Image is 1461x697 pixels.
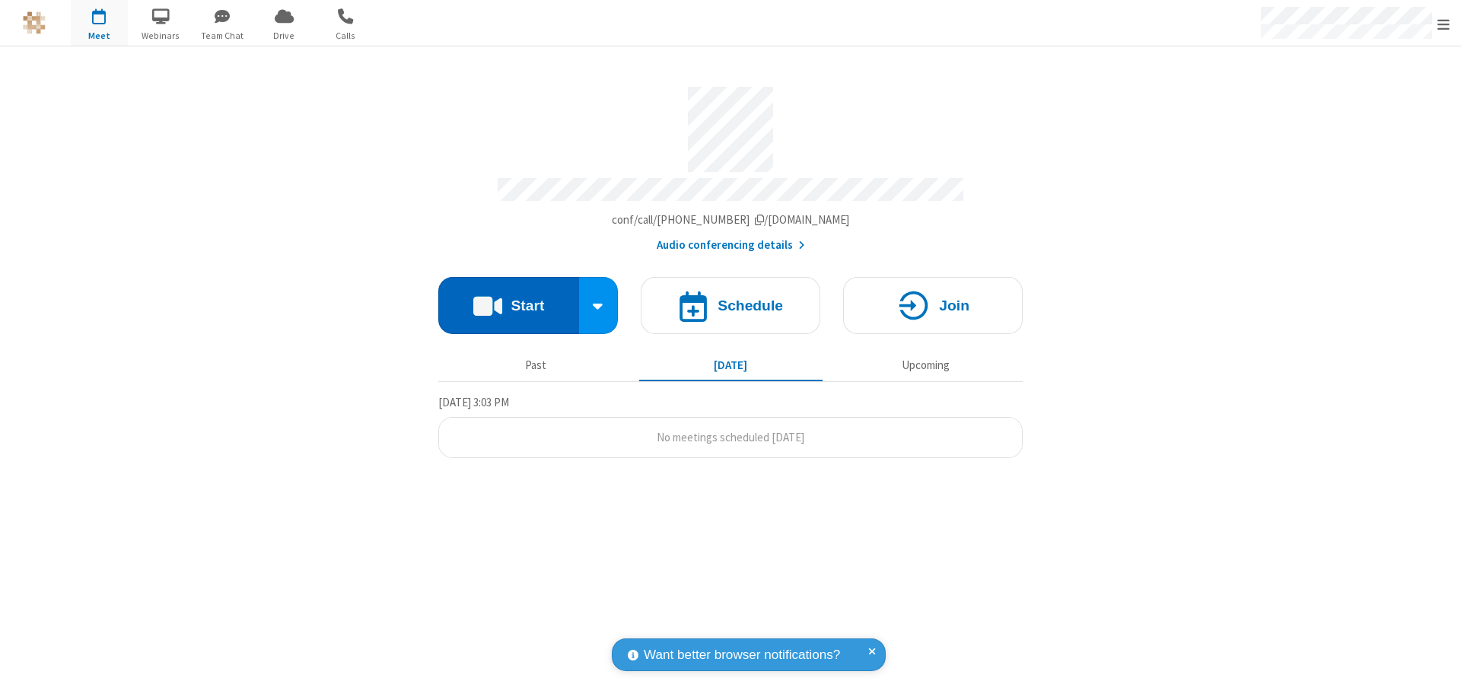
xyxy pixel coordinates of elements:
[843,277,1023,334] button: Join
[511,298,544,313] h4: Start
[657,237,805,254] button: Audio conferencing details
[939,298,969,313] h4: Join
[194,29,251,43] span: Team Chat
[657,430,804,444] span: No meetings scheduled [DATE]
[132,29,189,43] span: Webinars
[438,277,579,334] button: Start
[438,75,1023,254] section: Account details
[438,395,509,409] span: [DATE] 3:03 PM
[718,298,783,313] h4: Schedule
[612,212,850,229] button: Copy my meeting room linkCopy my meeting room link
[834,351,1017,380] button: Upcoming
[1423,657,1450,686] iframe: Chat
[579,277,619,334] div: Start conference options
[644,645,840,665] span: Want better browser notifications?
[438,393,1023,459] section: Today's Meetings
[612,212,850,227] span: Copy my meeting room link
[317,29,374,43] span: Calls
[256,29,313,43] span: Drive
[71,29,128,43] span: Meet
[639,351,823,380] button: [DATE]
[444,351,628,380] button: Past
[641,277,820,334] button: Schedule
[23,11,46,34] img: QA Selenium DO NOT DELETE OR CHANGE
